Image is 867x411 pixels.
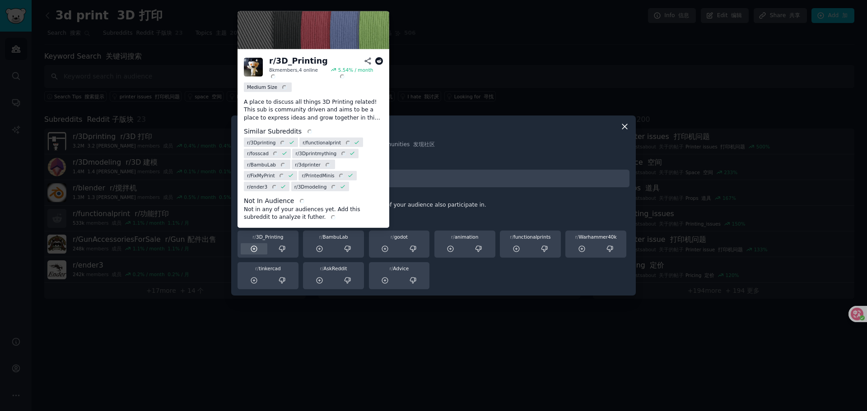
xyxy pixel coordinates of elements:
[413,141,435,148] font: 发现社区
[510,234,513,240] span: r/
[338,66,383,79] div: 5.54 % / month
[252,234,256,240] span: r/
[238,201,629,224] div: Recommended based on communities that members of your audience also participate in.
[306,265,361,272] div: AskReddit
[241,234,295,240] div: 3D_Printing
[244,126,383,136] dt: Similar Subreddits
[247,183,279,189] span: r/ ender3
[372,265,427,272] div: Advice
[344,138,438,156] a: Discover Communities 发现社区
[295,150,347,157] span: r/ 3Dprintmything
[372,234,427,240] div: godot
[503,234,558,240] div: functionalprints
[306,234,361,240] div: BambuLab
[255,266,259,271] span: r/
[244,58,263,77] img: 3D_Printing
[238,194,629,200] h3: Similar Communities
[391,234,394,240] span: r/
[451,234,455,240] span: r/
[247,161,287,167] span: r/ BambuLab
[294,183,338,189] span: r/ 3Dmodeling
[569,234,623,240] div: Warhammer40k
[303,139,352,145] span: r/ functionalprint
[244,82,292,92] div: Medium Size
[347,141,435,149] span: Discover Communities
[241,265,295,272] div: tinkercad
[319,234,323,240] span: r/
[320,266,324,271] span: r/
[247,139,287,145] span: r/ 3Dprinting
[238,170,629,187] input: Enter subreddit name and press enter
[238,11,389,49] img: 3D Printing
[247,150,280,157] span: r/ fosscad
[247,172,286,179] span: r/ FixMyPrint
[302,172,345,179] span: r/ PrintedMinis
[295,161,331,167] span: r/ 3dprinter
[244,98,383,122] p: A place to discuss all things 3D Printing related! This sub is community driven and aims to be a ...
[438,234,492,240] div: animation
[244,205,383,221] dd: Not in any of your audiences yet. Add this subreddit to analyze it futher.
[238,162,629,168] h3: Add subreddit by name
[244,196,383,205] dt: Not In Audience
[269,55,328,67] div: r/ 3D_Printing
[389,266,393,271] span: r/
[269,66,327,79] div: 8k members, 4 online
[575,234,579,240] span: r/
